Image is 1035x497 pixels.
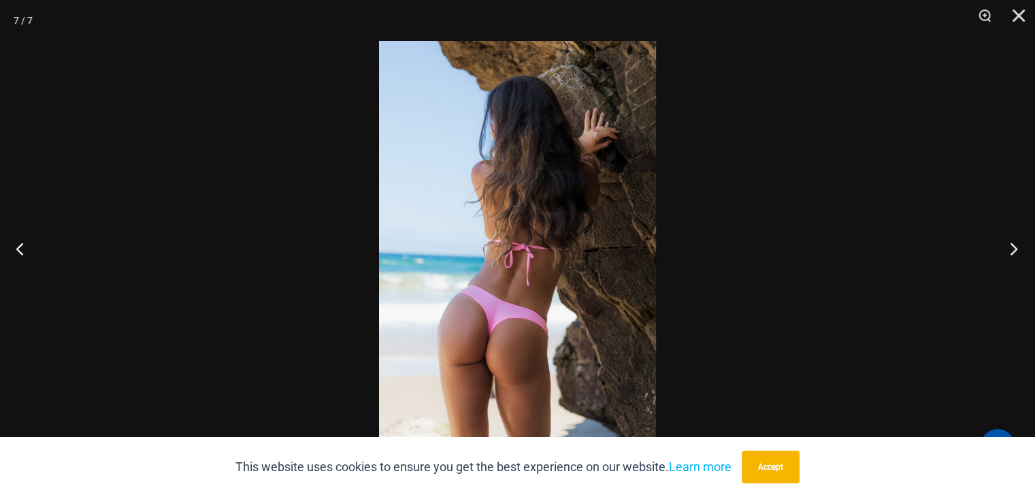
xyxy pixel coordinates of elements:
[742,451,800,483] button: Accept
[379,41,656,456] img: Link Pop Pink 3070 Top 4955 Bottom 02
[984,214,1035,283] button: Next
[14,10,33,31] div: 7 / 7
[235,457,732,477] p: This website uses cookies to ensure you get the best experience on our website.
[669,460,732,474] a: Learn more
